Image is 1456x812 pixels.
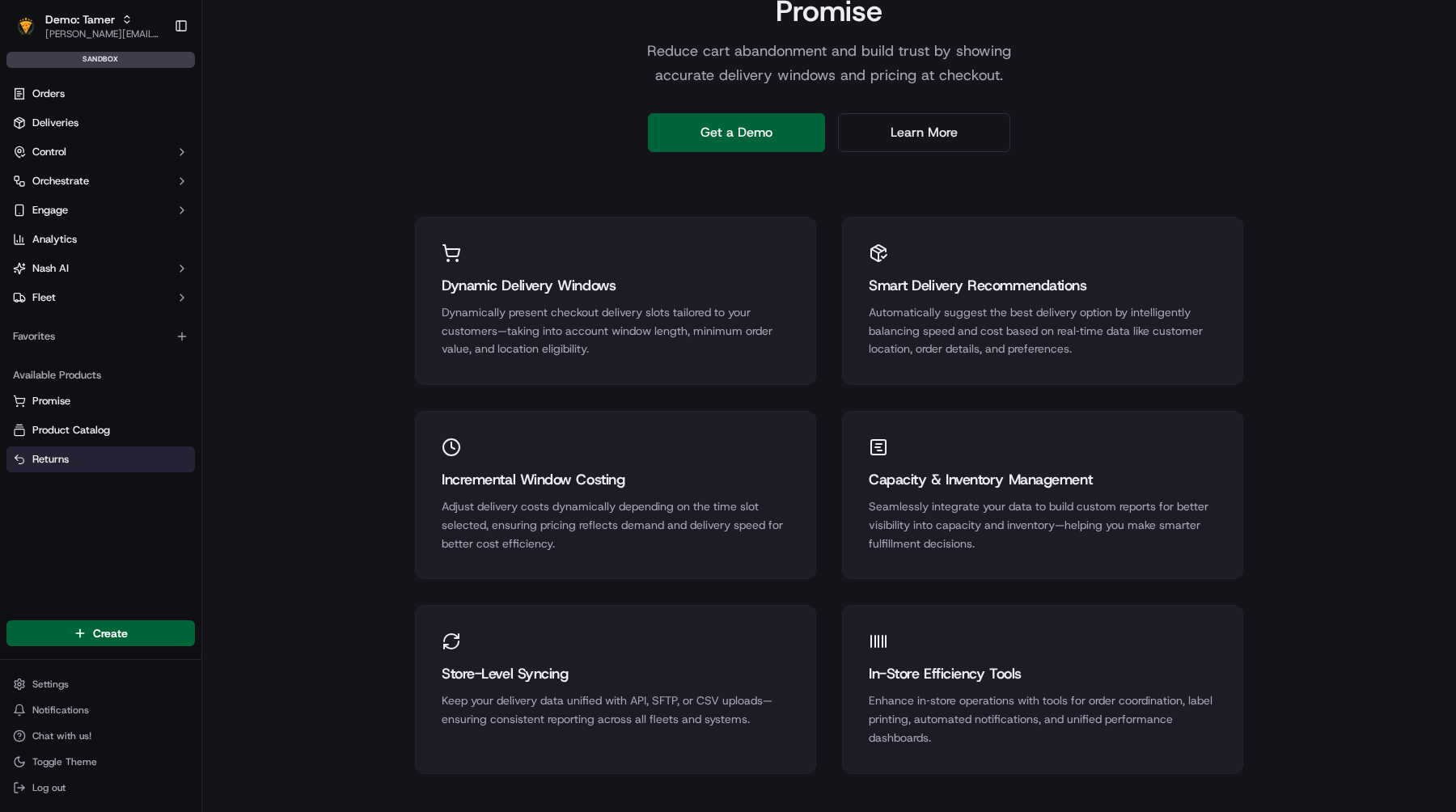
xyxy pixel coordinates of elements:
[32,261,69,276] span: Nash AI
[45,11,115,27] button: Demo: Tamer
[6,110,195,136] a: Deliveries
[6,362,195,388] div: Available Products
[10,228,130,257] a: 📗Knowledge Base
[153,235,260,251] span: API Documentation
[275,159,294,179] button: Start new chat
[6,725,195,747] button: Chat with us!
[869,274,1217,297] div: Smart Delivery Recommendations
[32,235,124,251] span: Knowledge Base
[32,394,70,408] span: Promise
[32,203,68,218] span: Engage
[13,13,39,39] img: Demo: Tamer
[13,452,188,467] a: Returns
[6,197,195,223] button: Engage
[442,274,789,297] div: Dynamic Delivery Windows
[13,423,188,438] a: Product Catalog
[32,730,91,742] span: Chat with us!
[442,303,789,358] div: Dynamically present checkout delivery slots tailored to your customers—taking into account window...
[137,236,150,249] div: 💻
[869,468,1217,491] div: Capacity & Inventory Management
[6,388,195,414] button: Promise
[6,226,195,252] a: Analytics
[6,446,195,472] button: Returns
[6,324,195,349] div: Favorites
[442,468,789,491] div: Incremental Window Costing
[869,303,1217,358] div: Automatically suggest the best delivery option by intelligently balancing speed and cost based on...
[6,6,167,45] button: Demo: TamerDemo: Tamer[PERSON_NAME][EMAIL_ADDRESS][DOMAIN_NAME]
[114,273,196,286] a: Powered byPylon
[32,290,56,305] span: Fleet
[32,678,69,691] span: Settings
[32,87,65,101] span: Orders
[6,168,195,194] button: Orchestrate
[6,620,195,646] button: Create
[32,174,89,188] span: Orchestrate
[6,776,195,799] button: Log out
[32,232,77,247] span: Analytics
[6,256,195,281] button: Nash AI
[16,65,294,91] p: Welcome 👋
[442,691,789,729] div: Keep your delivery data unified with API, SFTP, or CSV uploads—ensuring consistent reporting acro...
[32,704,89,717] span: Notifications
[55,171,205,184] div: We're available if you need us!
[16,154,45,184] img: 1736555255976-a54dd68f-1ca7-489b-9aae-adbdc363a1c4
[6,52,195,68] div: sandbox
[161,274,196,286] span: Pylon
[6,285,195,311] button: Fleet
[32,145,66,159] span: Control
[130,228,266,257] a: 💻API Documentation
[622,40,1036,87] p: Reduce cart abandonment and build trust by showing accurate delivery windows and pricing at check...
[869,691,1217,746] div: Enhance in‑store operations with tools for order coordination, label printing, automated notifica...
[42,104,291,121] input: Got a question? Start typing here...
[6,699,195,721] button: Notifications
[442,662,789,685] div: Store-Level Syncing
[13,394,188,408] a: Promise
[32,755,97,768] span: Toggle Theme
[32,452,69,467] span: Returns
[93,625,128,641] span: Create
[32,423,110,438] span: Product Catalog
[45,27,161,40] button: [PERSON_NAME][EMAIL_ADDRESS][DOMAIN_NAME]
[16,16,49,49] img: Nash
[6,139,195,165] button: Control
[6,81,195,107] a: Orders
[6,673,195,696] button: Settings
[869,497,1217,552] div: Seamlessly integrate your data to build custom reports for better visibility into capacity and in...
[16,236,29,249] div: 📗
[32,781,66,794] span: Log out
[6,751,195,773] button: Toggle Theme
[442,497,789,552] div: Adjust delivery costs dynamically depending on the time slot selected, ensuring pricing reflects ...
[838,113,1010,152] a: Learn More
[6,417,195,443] button: Product Catalog
[869,662,1217,685] div: In-Store Efficiency Tools
[648,113,825,152] a: Get a Demo
[32,116,78,130] span: Deliveries
[55,154,265,171] div: Start new chat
